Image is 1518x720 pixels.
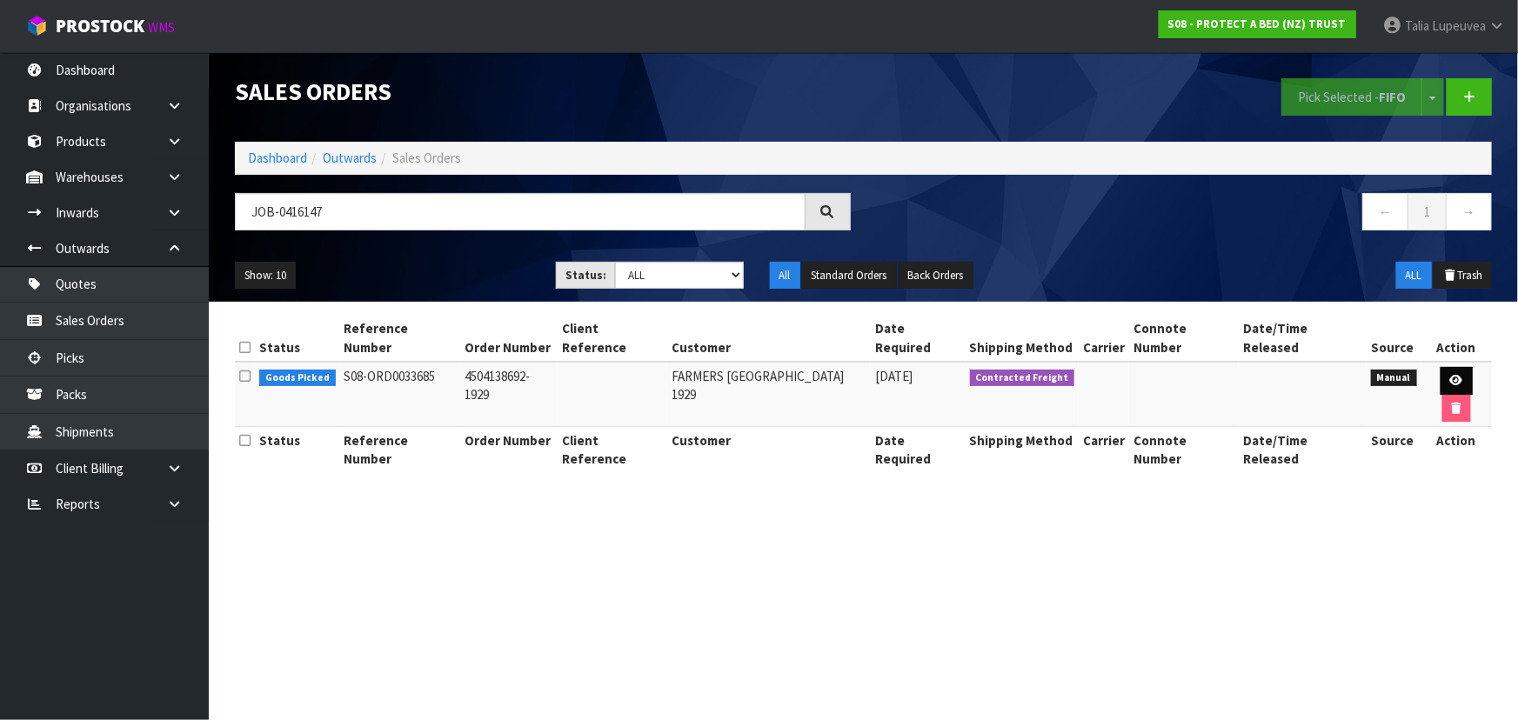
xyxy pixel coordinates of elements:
[802,262,897,290] button: Standard Orders
[1446,193,1492,230] a: →
[1367,427,1421,473] th: Source
[1281,78,1422,116] button: Pick Selected -FIFO
[1239,315,1367,362] th: Date/Time Released
[1434,262,1492,290] button: Trash
[460,362,557,427] td: 4504138692-1929
[1405,17,1429,34] span: Talia
[340,362,461,427] td: S08-ORD0033685
[565,268,606,283] strong: Status:
[1129,427,1239,473] th: Connote Number
[235,193,806,230] input: Search sales orders
[259,370,336,387] span: Goods Picked
[1396,262,1432,290] button: ALL
[148,19,175,36] small: WMS
[871,427,966,473] th: Date Required
[1421,315,1492,362] th: Action
[255,427,340,473] th: Status
[871,315,966,362] th: Date Required
[392,150,461,166] span: Sales Orders
[770,262,800,290] button: All
[340,315,461,362] th: Reference Number
[1159,10,1356,38] a: S08 - PROTECT A BED (NZ) TRUST
[877,193,1493,236] nav: Page navigation
[1239,427,1367,473] th: Date/Time Released
[1432,17,1486,34] span: Lupeuvea
[970,370,1075,387] span: Contracted Freight
[340,427,461,473] th: Reference Number
[1079,315,1129,362] th: Carrier
[26,15,48,37] img: cube-alt.png
[899,262,973,290] button: Back Orders
[1379,89,1406,105] strong: FIFO
[558,427,667,473] th: Client Reference
[558,315,667,362] th: Client Reference
[235,262,296,290] button: Show: 10
[255,315,340,362] th: Status
[667,362,871,427] td: FARMERS [GEOGRAPHIC_DATA] 1929
[966,315,1080,362] th: Shipping Method
[1168,17,1347,31] strong: S08 - PROTECT A BED (NZ) TRUST
[235,78,851,104] h1: Sales Orders
[460,427,557,473] th: Order Number
[1129,315,1239,362] th: Connote Number
[667,427,871,473] th: Customer
[460,315,557,362] th: Order Number
[1362,193,1408,230] a: ←
[875,368,913,384] span: [DATE]
[1079,427,1129,473] th: Carrier
[56,15,144,37] span: ProStock
[1367,315,1421,362] th: Source
[1408,193,1447,230] a: 1
[1371,370,1417,387] span: Manual
[966,427,1080,473] th: Shipping Method
[248,150,307,166] a: Dashboard
[323,150,377,166] a: Outwards
[1421,427,1492,473] th: Action
[667,315,871,362] th: Customer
